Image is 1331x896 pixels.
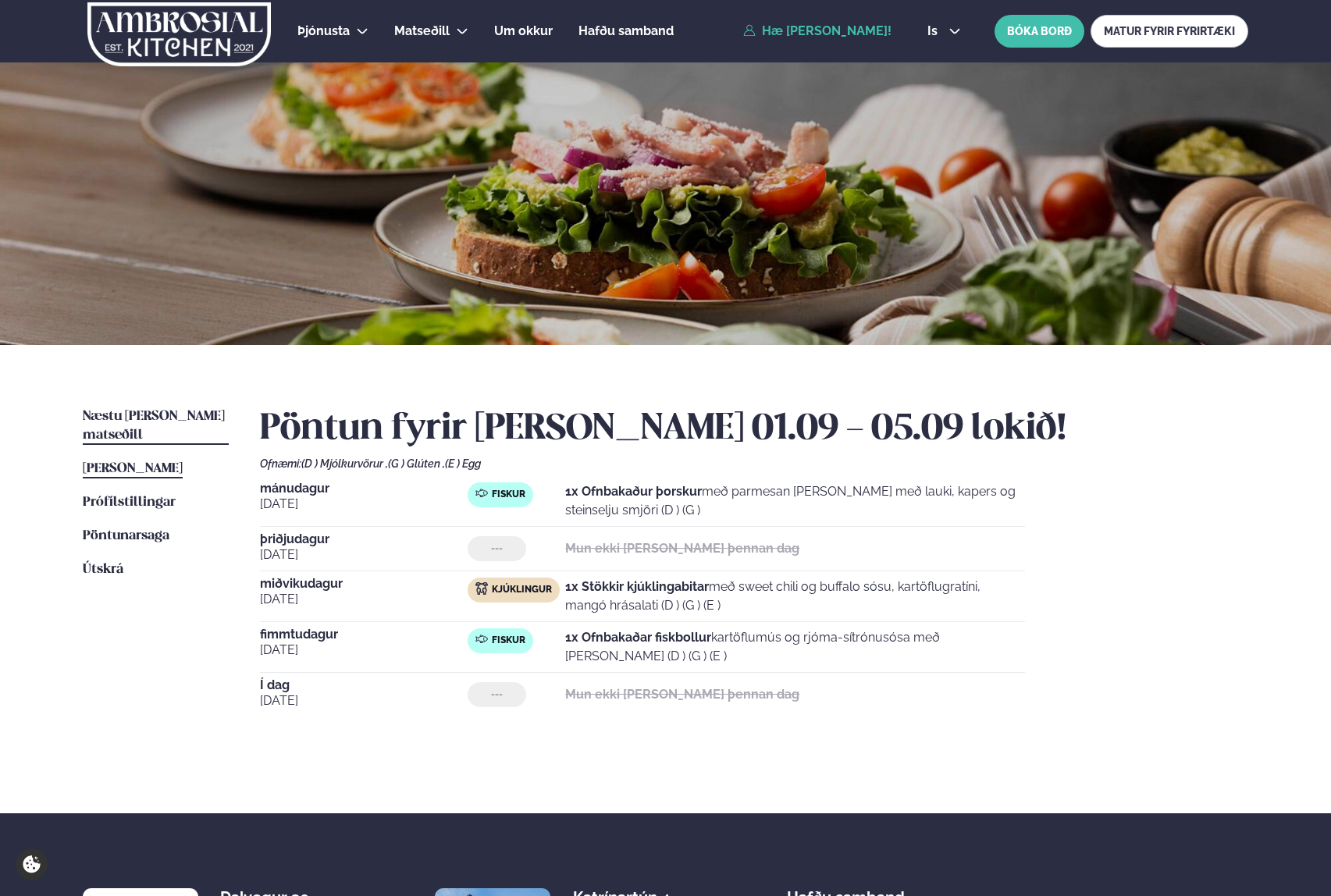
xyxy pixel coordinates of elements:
span: miðvikudagur [260,578,468,590]
span: is [927,25,942,37]
span: [DATE] [260,590,468,609]
span: Um okkur [494,23,553,38]
a: Pöntunarsaga [83,527,169,546]
strong: Mun ekki [PERSON_NAME] þennan dag [565,541,799,556]
span: Næstu [PERSON_NAME] matseðill [83,410,225,442]
span: Pöntunarsaga [83,529,169,542]
span: Útskrá [83,563,123,576]
strong: 1x Ofnbakaður þorskur [565,484,702,499]
a: Þjónusta [297,22,350,41]
p: kartöflumús og rjóma-sítrónusósa með [PERSON_NAME] (D ) (G ) (E ) [565,628,1025,666]
p: með parmesan [PERSON_NAME] með lauki, kapers og steinselju smjöri (D ) (G ) [565,482,1025,520]
h2: Pöntun fyrir [PERSON_NAME] 01.09 - 05.09 lokið! [260,407,1248,451]
a: Cookie settings [16,848,48,880]
a: [PERSON_NAME] [83,460,183,478]
a: Um okkur [494,22,553,41]
span: [DATE] [260,546,468,564]
span: fimmtudagur [260,628,468,641]
button: is [915,25,973,37]
span: [DATE] [260,692,468,710]
a: MATUR FYRIR FYRIRTÆKI [1091,15,1248,48]
span: --- [491,688,503,701]
a: Næstu [PERSON_NAME] matseðill [83,407,229,445]
span: --- [491,542,503,555]
span: Matseðill [394,23,450,38]
span: [DATE] [260,495,468,514]
img: fish.svg [475,633,488,645]
span: (E ) Egg [445,457,481,470]
strong: Mun ekki [PERSON_NAME] þennan dag [565,687,799,702]
a: Matseðill [394,22,450,41]
span: (G ) Glúten , [388,457,445,470]
button: BÓKA BORÐ [995,15,1084,48]
a: Hafðu samband [578,22,674,41]
span: [PERSON_NAME] [83,462,183,475]
span: Fiskur [492,635,525,647]
span: (D ) Mjólkurvörur , [301,457,388,470]
span: Fiskur [492,489,525,501]
span: Prófílstillingar [83,496,176,509]
a: Prófílstillingar [83,493,176,512]
span: þriðjudagur [260,533,468,546]
strong: 1x Ofnbakaðar fiskbollur [565,630,711,645]
span: Í dag [260,679,468,692]
a: Hæ [PERSON_NAME]! [743,24,891,38]
img: fish.svg [475,487,488,500]
span: Kjúklingur [492,584,552,596]
span: mánudagur [260,482,468,495]
span: Hafðu samband [578,23,674,38]
div: Ofnæmi: [260,457,1248,470]
img: chicken.svg [475,582,488,595]
span: Þjónusta [297,23,350,38]
p: með sweet chili og buffalo sósu, kartöflugratíni, mangó hrásalati (D ) (G ) (E ) [565,578,1025,615]
img: logo [86,2,272,66]
strong: 1x Stökkir kjúklingabitar [565,579,709,594]
span: [DATE] [260,641,468,660]
a: Útskrá [83,560,123,579]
